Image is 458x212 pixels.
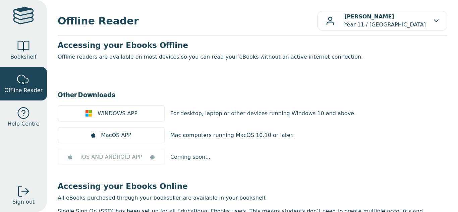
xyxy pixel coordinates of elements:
span: Sign out [12,198,35,206]
a: MacOS APP [58,127,165,143]
p: For desktop, laptop or other devices running Windows 10 and above. [170,110,356,118]
p: Mac computers running MacOS 10.10 or later. [170,131,294,139]
h3: Other Downloads [58,90,447,100]
p: Coming soon... [170,153,211,161]
span: Help Centre [7,120,39,128]
span: WINDOWS APP [98,110,137,118]
p: Year 11 / [GEOGRAPHIC_DATA] [344,13,426,29]
span: MacOS APP [101,131,131,139]
p: All eBooks purchased through your bookseller are available in your bookshelf. [58,194,447,202]
p: Offline readers are available on most devices so you can read your eBooks without an active inter... [58,53,447,61]
h3: Accessing your Ebooks Online [58,181,447,191]
span: Bookshelf [10,53,37,61]
button: [PERSON_NAME]Year 11 / [GEOGRAPHIC_DATA] [317,11,447,31]
span: Offline Reader [4,86,43,94]
h3: Accessing your Ebooks Offline [58,40,447,50]
b: [PERSON_NAME] [344,13,394,20]
a: WINDOWS APP [58,105,165,122]
span: iOS AND ANDROID APP [80,153,142,161]
span: Offline Reader [58,13,317,28]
